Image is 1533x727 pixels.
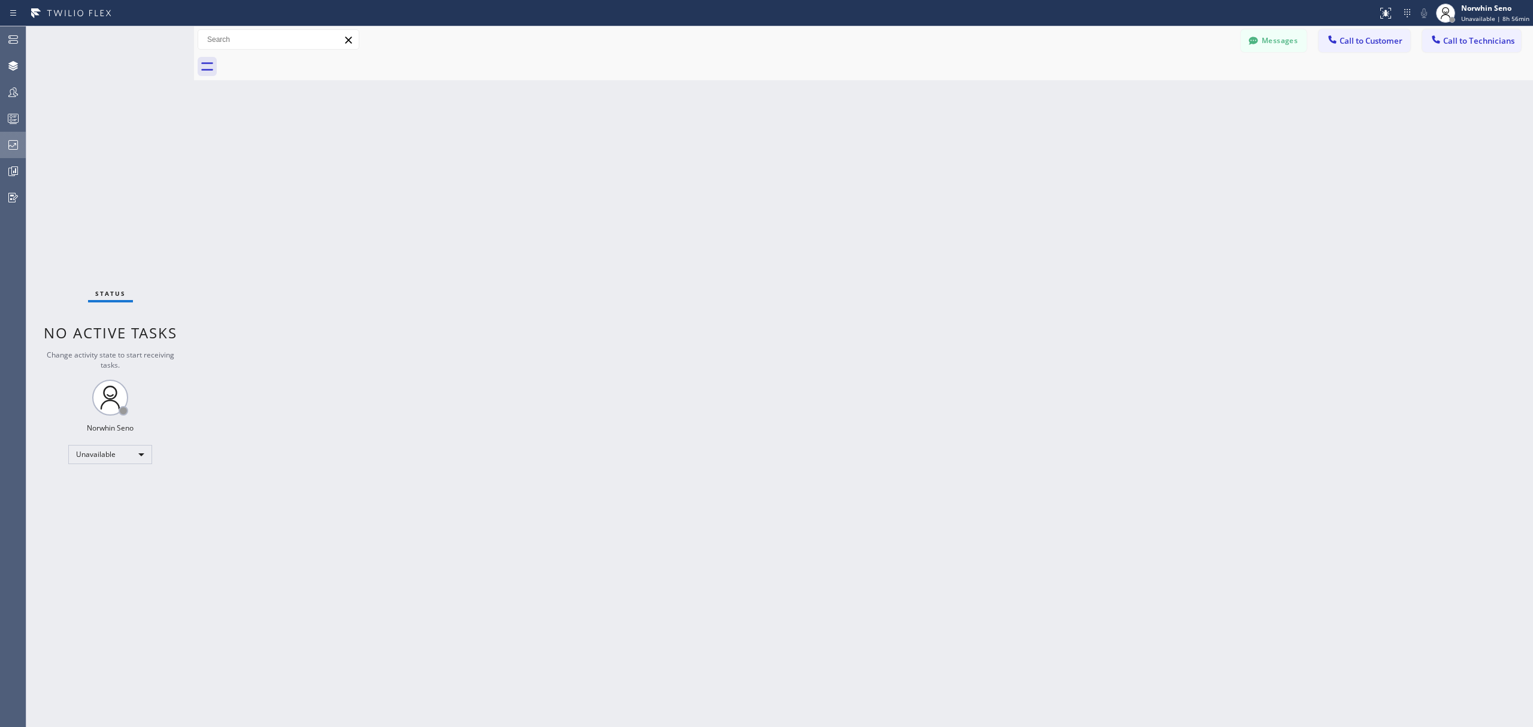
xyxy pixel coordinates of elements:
[1461,14,1529,23] span: Unavailable | 8h 56min
[68,445,152,464] div: Unavailable
[87,423,134,433] div: Norwhin Seno
[44,323,177,343] span: No active tasks
[95,289,126,298] span: Status
[1340,35,1402,46] span: Call to Customer
[1416,5,1432,22] button: Mute
[198,30,359,49] input: Search
[1461,3,1529,13] div: Norwhin Seno
[1422,29,1521,52] button: Call to Technicians
[1241,29,1307,52] button: Messages
[1319,29,1410,52] button: Call to Customer
[47,350,174,370] span: Change activity state to start receiving tasks.
[1443,35,1514,46] span: Call to Technicians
